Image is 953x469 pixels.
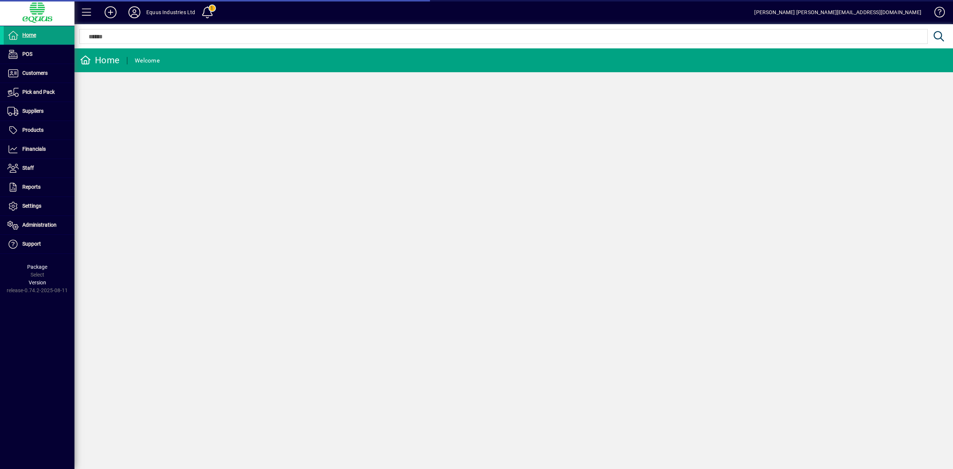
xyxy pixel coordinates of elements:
[22,51,32,57] span: POS
[4,64,74,83] a: Customers
[22,127,44,133] span: Products
[22,146,46,152] span: Financials
[4,197,74,216] a: Settings
[22,70,48,76] span: Customers
[4,45,74,64] a: POS
[4,102,74,121] a: Suppliers
[4,140,74,159] a: Financials
[22,108,44,114] span: Suppliers
[22,203,41,209] span: Settings
[754,6,921,18] div: [PERSON_NAME] [PERSON_NAME][EMAIL_ADDRESS][DOMAIN_NAME]
[135,55,160,67] div: Welcome
[22,222,57,228] span: Administration
[122,6,146,19] button: Profile
[99,6,122,19] button: Add
[22,241,41,247] span: Support
[4,121,74,140] a: Products
[27,264,47,270] span: Package
[22,184,41,190] span: Reports
[22,32,36,38] span: Home
[146,6,195,18] div: Equus Industries Ltd
[80,54,119,66] div: Home
[929,1,944,26] a: Knowledge Base
[4,159,74,178] a: Staff
[29,280,46,285] span: Version
[22,165,34,171] span: Staff
[4,216,74,234] a: Administration
[22,89,55,95] span: Pick and Pack
[4,178,74,197] a: Reports
[4,83,74,102] a: Pick and Pack
[4,235,74,253] a: Support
